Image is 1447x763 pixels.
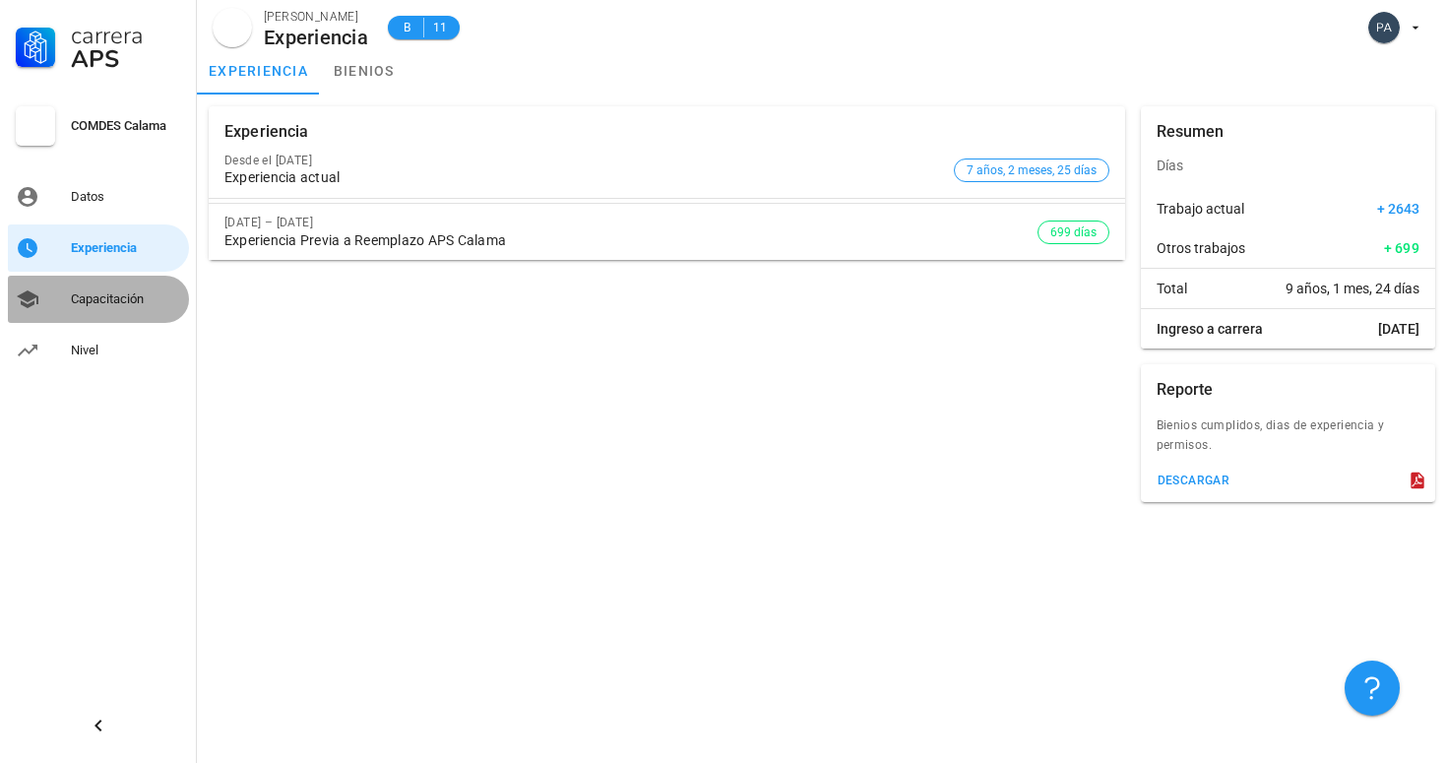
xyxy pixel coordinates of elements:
[1377,199,1419,219] span: + 2643
[8,276,189,323] a: Capacitación
[1149,467,1238,494] button: descargar
[264,7,368,27] div: [PERSON_NAME]
[1050,222,1097,243] span: 699 días
[224,232,1038,249] div: Experiencia Previa a Reemplazo APS Calama
[224,169,946,186] div: Experiencia actual
[71,343,181,358] div: Nivel
[8,173,189,221] a: Datos
[967,159,1097,181] span: 7 años, 2 meses, 25 días
[71,240,181,256] div: Experiencia
[8,224,189,272] a: Experiencia
[1157,319,1263,339] span: Ingreso a carrera
[1157,474,1230,487] div: descargar
[320,47,409,95] a: bienios
[197,47,320,95] a: experiencia
[432,18,448,37] span: 11
[1384,238,1419,258] span: + 699
[264,27,368,48] div: Experiencia
[71,47,181,71] div: APS
[71,189,181,205] div: Datos
[1157,279,1187,298] span: Total
[224,216,1038,229] div: [DATE] – [DATE]
[400,18,415,37] span: B
[1141,142,1436,189] div: Días
[71,291,181,307] div: Capacitación
[1141,415,1436,467] div: Bienios cumplidos, dias de experiencia y permisos.
[1157,106,1225,158] div: Resumen
[1286,279,1419,298] span: 9 años, 1 mes, 24 días
[1157,199,1244,219] span: Trabajo actual
[71,118,181,134] div: COMDES Calama
[1157,364,1214,415] div: Reporte
[224,154,946,167] div: Desde el [DATE]
[1157,238,1245,258] span: Otros trabajos
[224,106,309,158] div: Experiencia
[71,24,181,47] div: Carrera
[1378,319,1419,339] span: [DATE]
[1368,12,1400,43] div: avatar
[213,8,252,47] div: avatar
[8,327,189,374] a: Nivel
